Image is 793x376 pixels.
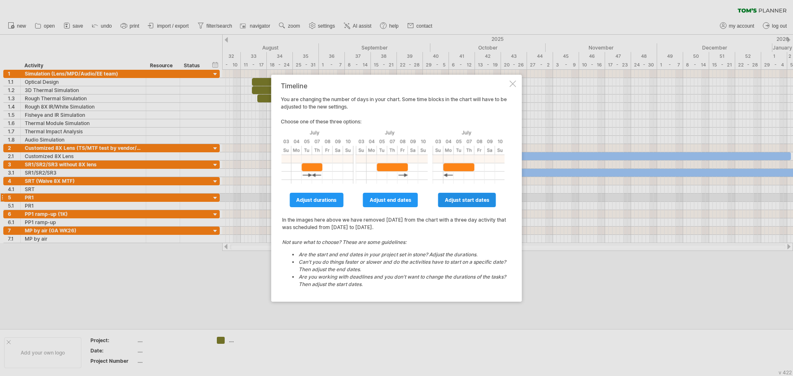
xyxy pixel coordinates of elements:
span: adjust durations [296,197,337,203]
a: adjust durations [290,193,343,207]
i: Not sure what to choose? These are some guidelines: [282,239,507,288]
div: Timeline [281,82,508,90]
span: adjust end dates [370,197,411,203]
span: adjust start dates [445,197,489,203]
td: In the images here above we have removed [DATE] from the chart with a three day activity that was... [282,208,507,293]
li: Are the start and end dates in your project set in stone? Adjust the durations. [299,251,507,258]
div: You are changing the number of days in your chart. Some time blocks in the chart will have to be ... [281,82,508,294]
a: adjust end dates [363,193,418,207]
li: Are you working with deadlines and you don't want to change the durations of the tasks? Then adju... [299,273,507,288]
li: Can't you do things faster or slower and do the activities have to start on a specific date? Then... [299,258,507,273]
a: adjust start dates [438,193,496,207]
